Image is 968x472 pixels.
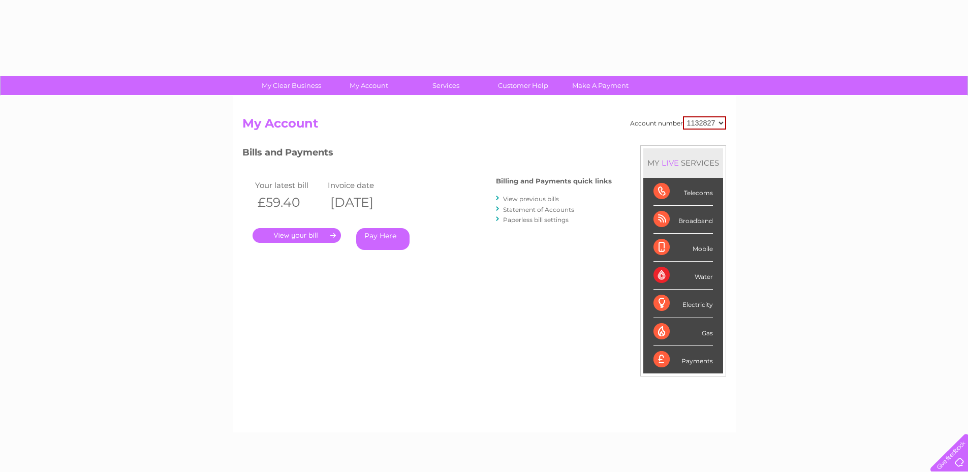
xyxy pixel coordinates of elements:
[653,206,713,234] div: Broadband
[503,216,569,224] a: Paperless bill settings
[630,116,726,130] div: Account number
[558,76,642,95] a: Make A Payment
[653,262,713,290] div: Water
[249,76,333,95] a: My Clear Business
[503,195,559,203] a: View previous bills
[653,318,713,346] div: Gas
[242,116,726,136] h2: My Account
[660,158,681,168] div: LIVE
[242,145,612,163] h3: Bills and Payments
[325,192,398,213] th: [DATE]
[653,234,713,262] div: Mobile
[643,148,723,177] div: MY SERVICES
[253,192,326,213] th: £59.40
[481,76,565,95] a: Customer Help
[503,206,574,213] a: Statement of Accounts
[253,178,326,192] td: Your latest bill
[404,76,488,95] a: Services
[325,178,398,192] td: Invoice date
[327,76,411,95] a: My Account
[653,290,713,318] div: Electricity
[653,178,713,206] div: Telecoms
[253,228,341,243] a: .
[653,346,713,373] div: Payments
[356,228,410,250] a: Pay Here
[496,177,612,185] h4: Billing and Payments quick links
